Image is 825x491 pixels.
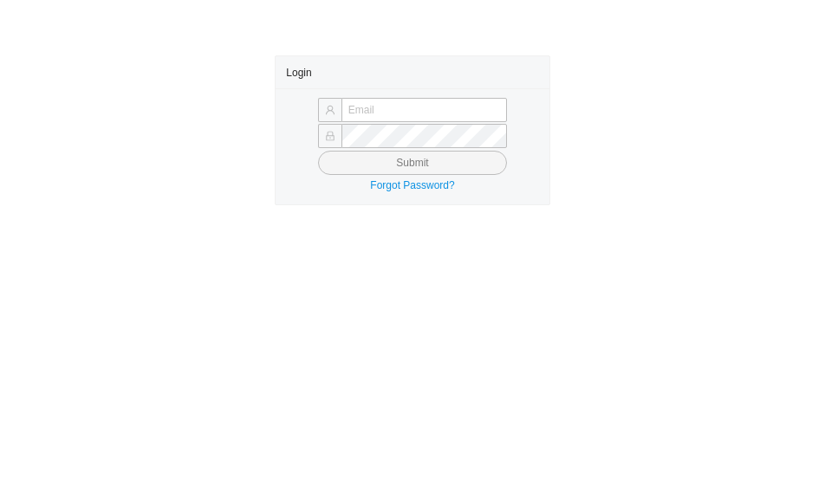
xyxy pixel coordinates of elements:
[318,151,507,175] button: Submit
[286,56,538,88] div: Login
[341,98,507,122] input: Email
[325,131,335,141] span: lock
[325,105,335,115] span: user
[370,179,454,191] a: Forgot Password?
